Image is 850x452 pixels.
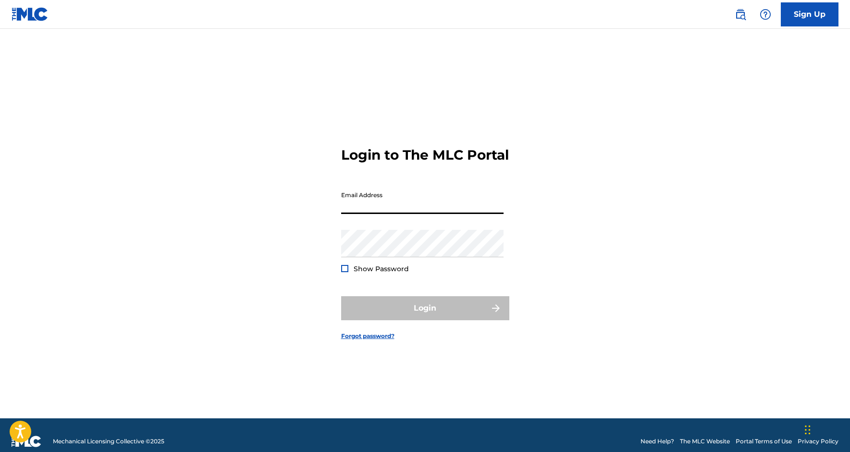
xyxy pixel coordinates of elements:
[802,406,850,452] iframe: Chat Widget
[641,437,674,446] a: Need Help?
[781,2,838,26] a: Sign Up
[341,332,394,340] a: Forgot password?
[731,5,750,24] a: Public Search
[805,415,811,444] div: Arrastrar
[802,406,850,452] div: Widget de chat
[735,9,746,20] img: search
[736,437,792,446] a: Portal Terms of Use
[760,9,771,20] img: help
[680,437,730,446] a: The MLC Website
[756,5,775,24] div: Help
[354,264,409,273] span: Show Password
[341,147,509,163] h3: Login to The MLC Portal
[53,437,164,446] span: Mechanical Licensing Collective © 2025
[12,7,49,21] img: MLC Logo
[798,437,838,446] a: Privacy Policy
[12,436,41,447] img: logo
